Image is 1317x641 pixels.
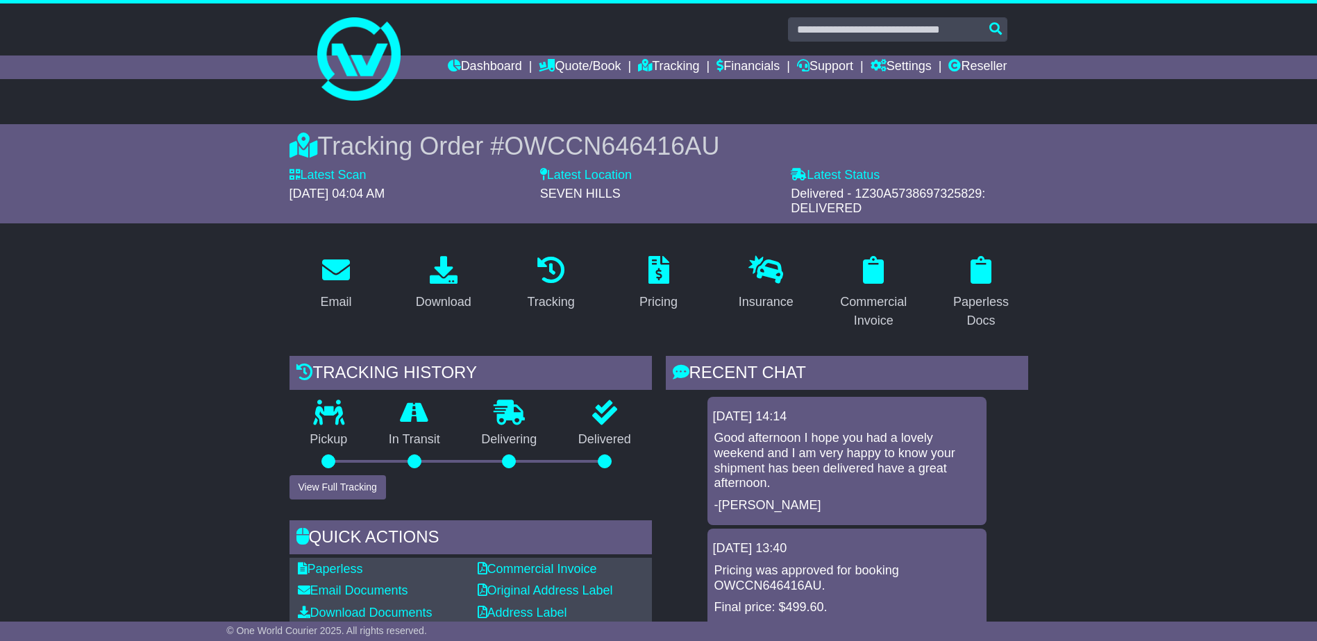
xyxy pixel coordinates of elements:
[311,251,360,316] a: Email
[290,520,652,558] div: Quick Actions
[290,356,652,393] div: Tracking history
[407,251,480,316] a: Download
[290,187,385,200] span: [DATE] 04:04 AM
[797,55,853,79] a: Support
[638,55,699,79] a: Tracking
[934,251,1028,335] a: Paperless Docs
[714,600,980,615] p: Final price: $499.60.
[639,293,678,311] div: Pricing
[714,431,980,490] p: Good afternoon I hope you had a lovely weekend and I am very happy to know your shipment has been...
[527,293,574,311] div: Tracking
[298,606,433,619] a: Download Documents
[836,293,912,330] div: Commercial Invoice
[943,293,1019,330] div: Paperless Docs
[320,293,351,311] div: Email
[461,432,558,447] p: Delivering
[827,251,921,335] a: Commercial Invoice
[791,168,880,183] label: Latest Status
[518,251,583,316] a: Tracking
[666,356,1028,393] div: RECENT CHAT
[791,187,985,216] span: Delivered - 1Z30A5738697325829: DELIVERED
[298,583,408,597] a: Email Documents
[504,132,719,160] span: OWCCN646416AU
[478,562,597,576] a: Commercial Invoice
[478,606,567,619] a: Address Label
[871,55,932,79] a: Settings
[713,409,981,425] div: [DATE] 14:14
[448,55,522,79] a: Dashboard
[290,168,367,183] label: Latest Scan
[713,541,981,556] div: [DATE] 13:40
[739,293,794,311] div: Insurance
[290,475,386,499] button: View Full Tracking
[478,583,613,597] a: Original Address Label
[290,432,369,447] p: Pickup
[416,293,471,311] div: Download
[540,187,621,200] span: SEVEN HILLS
[557,432,652,447] p: Delivered
[630,251,687,316] a: Pricing
[948,55,1007,79] a: Reseller
[290,131,1028,161] div: Tracking Order #
[368,432,461,447] p: In Transit
[540,168,632,183] label: Latest Location
[539,55,621,79] a: Quote/Book
[716,55,780,79] a: Financials
[226,625,427,636] span: © One World Courier 2025. All rights reserved.
[730,251,803,316] a: Insurance
[298,562,363,576] a: Paperless
[714,498,980,513] p: -[PERSON_NAME]
[714,563,980,593] p: Pricing was approved for booking OWCCN646416AU.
